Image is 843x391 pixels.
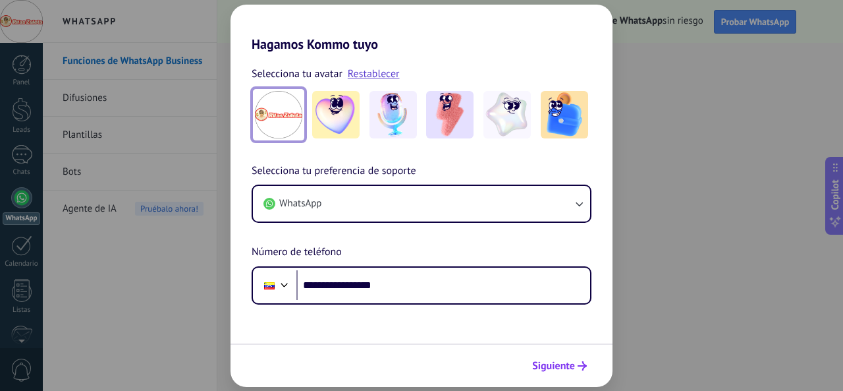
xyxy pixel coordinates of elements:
div: Venezuela: + 58 [257,272,282,299]
span: Selecciona tu preferencia de soporte [252,163,416,180]
button: Siguiente [526,355,593,377]
img: -1.jpeg [312,91,360,138]
img: -2.jpeg [369,91,417,138]
span: Número de teléfono [252,244,342,261]
h2: Hagamos Kommo tuyo [231,5,612,52]
span: WhatsApp [279,197,321,210]
span: Selecciona tu avatar [252,65,342,82]
button: WhatsApp [253,186,590,222]
span: Siguiente [532,361,575,371]
a: Restablecer [348,67,400,80]
img: -5.jpeg [541,91,588,138]
img: -4.jpeg [483,91,531,138]
img: -3.jpeg [426,91,474,138]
